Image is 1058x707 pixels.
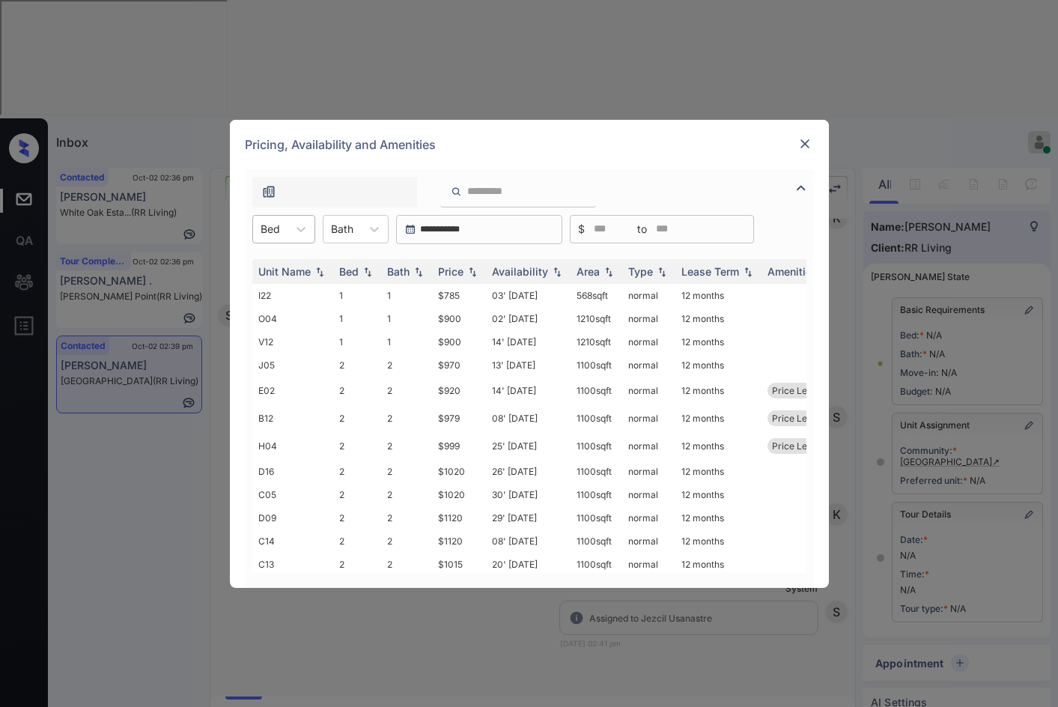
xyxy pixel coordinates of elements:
td: 2 [333,506,381,530]
td: 12 months [675,432,761,460]
td: normal [622,460,675,483]
td: O04 [252,307,333,330]
td: 2 [381,353,432,377]
td: $999 [432,432,486,460]
td: D16 [252,460,333,483]
td: normal [622,307,675,330]
td: 1 [333,284,381,307]
span: Price Leader [772,385,827,396]
td: 08' [DATE] [486,404,571,432]
td: 2 [381,460,432,483]
img: sorting [654,266,669,276]
td: 1 [333,330,381,353]
img: icon-zuma [451,185,462,198]
span: Price Leader [772,440,827,452]
div: Unit Name [258,265,311,278]
td: 1100 sqft [571,432,622,460]
td: normal [622,353,675,377]
span: to [637,221,647,237]
td: $979 [432,404,486,432]
div: Amenities [767,265,818,278]
td: normal [622,530,675,553]
td: 2 [381,530,432,553]
td: 12 months [675,377,761,404]
td: 14' [DATE] [486,330,571,353]
td: 2 [381,483,432,506]
td: 1 [381,307,432,330]
td: $1015 [432,553,486,576]
img: sorting [550,266,565,276]
td: J05 [252,353,333,377]
td: 2 [381,404,432,432]
td: $900 [432,307,486,330]
td: normal [622,330,675,353]
td: 20' [DATE] [486,553,571,576]
td: 08' [DATE] [486,530,571,553]
td: 568 sqft [571,284,622,307]
div: Pricing, Availability and Amenities [230,120,829,169]
td: $1120 [432,530,486,553]
td: 1100 sqft [571,460,622,483]
td: 12 months [675,506,761,530]
td: 1100 sqft [571,483,622,506]
td: I22 [252,284,333,307]
td: 12 months [675,530,761,553]
img: icon-zuma [792,179,810,197]
td: C05 [252,483,333,506]
td: normal [622,553,675,576]
td: 03' [DATE] [486,284,571,307]
td: $1020 [432,460,486,483]
td: C14 [252,530,333,553]
td: $1120 [432,506,486,530]
td: normal [622,432,675,460]
td: $785 [432,284,486,307]
td: $900 [432,330,486,353]
td: 2 [333,460,381,483]
span: $ [578,221,585,237]
div: Lease Term [681,265,739,278]
img: close [797,136,812,151]
td: 14' [DATE] [486,377,571,404]
td: B12 [252,404,333,432]
td: 1 [381,330,432,353]
td: 2 [381,377,432,404]
td: D09 [252,506,333,530]
td: normal [622,404,675,432]
td: $970 [432,353,486,377]
span: Price Leader [772,413,827,424]
img: sorting [465,266,480,276]
img: sorting [411,266,426,276]
td: 13' [DATE] [486,353,571,377]
td: 2 [381,553,432,576]
td: 02' [DATE] [486,307,571,330]
td: 1100 sqft [571,404,622,432]
td: 1 [381,284,432,307]
div: Area [577,265,600,278]
td: normal [622,506,675,530]
td: 12 months [675,483,761,506]
td: normal [622,377,675,404]
td: 25' [DATE] [486,432,571,460]
div: Bed [339,265,359,278]
td: 12 months [675,307,761,330]
td: 12 months [675,553,761,576]
td: 1100 sqft [571,506,622,530]
td: 12 months [675,404,761,432]
td: 1210 sqft [571,307,622,330]
img: sorting [360,266,375,276]
td: 26' [DATE] [486,460,571,483]
img: sorting [312,266,327,276]
td: 2 [333,483,381,506]
td: 2 [333,404,381,432]
td: 12 months [675,284,761,307]
img: sorting [601,266,616,276]
td: 1100 sqft [571,553,622,576]
td: $1020 [432,483,486,506]
td: 12 months [675,330,761,353]
td: 2 [333,432,381,460]
td: 1100 sqft [571,377,622,404]
td: 2 [381,432,432,460]
td: 1 [333,307,381,330]
td: 2 [333,553,381,576]
td: normal [622,284,675,307]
